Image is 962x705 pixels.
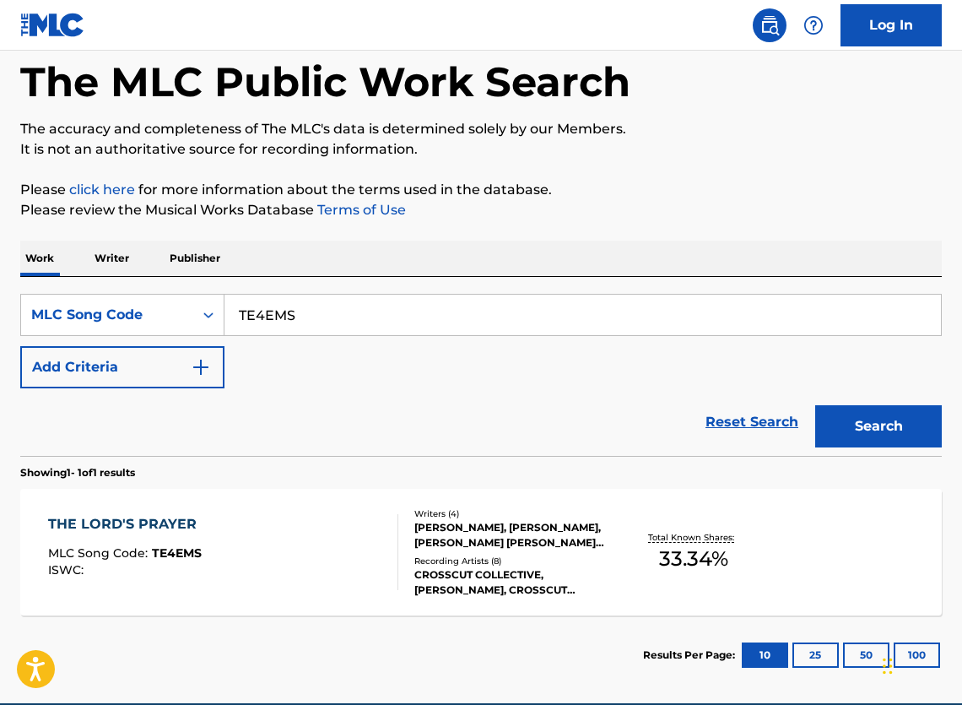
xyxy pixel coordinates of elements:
[20,294,942,456] form: Search Form
[165,241,225,276] p: Publisher
[314,202,406,218] a: Terms of Use
[414,520,617,550] div: [PERSON_NAME], [PERSON_NAME], [PERSON_NAME] [PERSON_NAME] [PERSON_NAME]
[191,357,211,377] img: 9d2ae6d4665cec9f34b9.svg
[878,624,962,705] iframe: Chat Widget
[20,346,224,388] button: Add Criteria
[20,489,942,616] a: THE LORD'S PRAYERMLC Song Code:TE4EMSISWC:Writers (4)[PERSON_NAME], [PERSON_NAME], [PERSON_NAME] ...
[20,200,942,220] p: Please review the Musical Works Database
[697,404,807,441] a: Reset Search
[48,562,88,578] span: ISWC :
[20,13,85,37] img: MLC Logo
[20,119,942,139] p: The accuracy and completeness of The MLC's data is determined solely by our Members.
[792,643,839,668] button: 25
[883,641,893,691] div: Drag
[815,405,942,447] button: Search
[31,305,183,325] div: MLC Song Code
[414,567,617,598] div: CROSSCUT COLLECTIVE,[PERSON_NAME], CROSSCUT COLLECTIVE, CROSSCUT COLLECTIVE, CROSSCUT COLLECTIVE,...
[797,8,830,42] div: Help
[69,182,135,198] a: click here
[152,545,202,561] span: TE4EMS
[20,57,630,107] h1: The MLC Public Work Search
[742,643,788,668] button: 10
[759,15,780,35] img: search
[20,241,59,276] p: Work
[20,465,135,480] p: Showing 1 - 1 of 1 results
[803,15,824,35] img: help
[843,643,889,668] button: 50
[20,180,942,200] p: Please for more information about the terms used in the database.
[648,531,738,544] p: Total Known Shares:
[840,4,942,46] a: Log In
[753,8,786,42] a: Public Search
[89,241,134,276] p: Writer
[659,544,728,574] span: 33.34 %
[414,555,617,567] div: Recording Artists ( 8 )
[414,507,617,520] div: Writers ( 4 )
[20,139,942,160] p: It is not an authoritative source for recording information.
[48,545,152,561] span: MLC Song Code :
[643,648,739,663] p: Results Per Page:
[48,514,205,534] div: THE LORD'S PRAYER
